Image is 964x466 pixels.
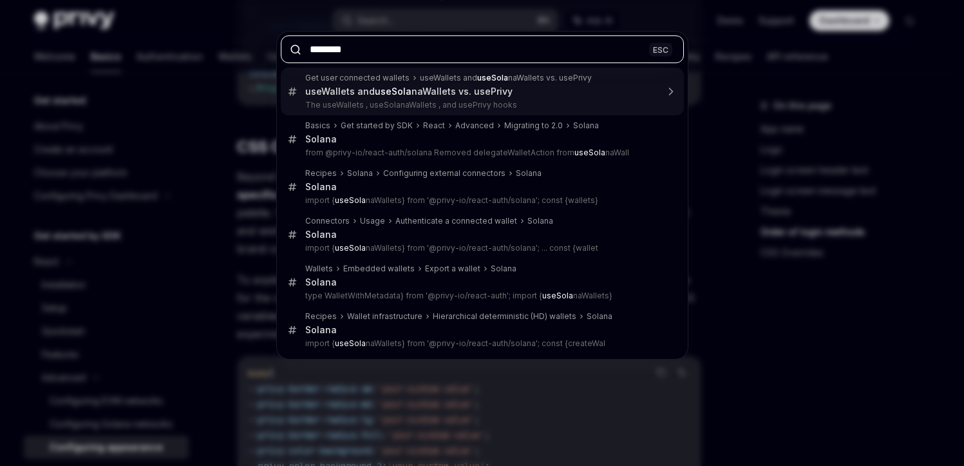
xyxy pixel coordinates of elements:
[347,168,373,179] div: Solana
[305,148,657,158] p: from @privy-io/react-auth/solana Removed delegateWalletAction from naWall
[305,168,337,179] div: Recipes
[305,86,513,97] div: useWallets and naWallets vs. usePrivy
[305,133,337,145] div: Solana
[573,121,599,131] div: Solana
[335,243,366,253] b: useSola
[433,311,576,322] div: Hierarchical deterministic (HD) wallets
[305,324,337,336] div: Solana
[383,168,506,179] div: Configuring external connectors
[395,216,517,226] div: Authenticate a connected wallet
[305,216,350,226] div: Connectors
[347,311,422,322] div: Wallet infrastructure
[477,73,508,83] b: useSola
[420,73,592,83] div: useWallets and naWallets vs. usePrivy
[305,243,657,253] p: import { naWallets} from '@privy-io/react-auth/solana'; ... const {wallet
[305,195,657,206] p: import { naWallets} from '@privy-io/react-auth/solana'; const {wallets}
[335,338,366,348] b: useSola
[305,264,333,274] div: Wallets
[305,229,337,240] div: Solana
[455,121,494,131] div: Advanced
[423,121,445,131] div: React
[516,168,542,179] div: Solana
[305,121,330,131] div: Basics
[305,291,657,301] p: type WalletWithMetadata} from '@privy-io/react-auth'; import { naWallets}
[375,86,411,97] b: useSola
[305,73,410,83] div: Get user connected wallets
[341,121,413,131] div: Get started by SDK
[305,100,657,110] p: The useWallets , useSolanaWallets , and usePrivy hooks
[305,311,337,322] div: Recipes
[527,216,553,226] div: Solana
[504,121,563,131] div: Migrating to 2.0
[425,264,480,274] div: Export a wallet
[542,291,573,300] b: useSola
[360,216,385,226] div: Usage
[305,181,337,193] div: Solana
[335,195,366,205] b: useSola
[574,148,605,157] b: useSola
[305,338,657,349] p: import { naWallets} from '@privy-io/react-auth/solana'; const {createWal
[587,311,612,322] div: Solana
[343,264,415,274] div: Embedded wallets
[305,277,337,288] div: Solana
[491,264,516,274] div: Solana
